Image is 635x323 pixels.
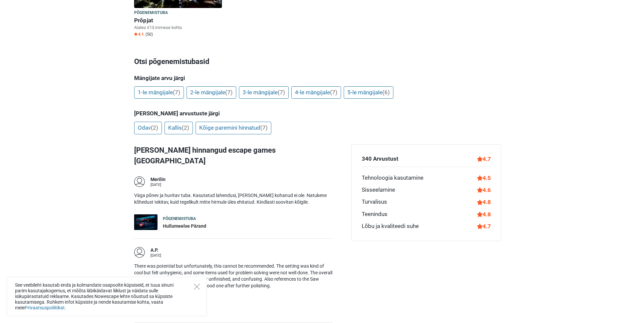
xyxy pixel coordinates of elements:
[477,186,491,194] div: 4.6
[477,174,491,182] div: 4.5
[145,32,153,37] span: (50)
[134,214,333,230] a: Hullumeelse Pärand Põgenemistuba Hullumeelse Pärand
[134,9,168,17] span: Põgenemistuba
[134,110,501,117] h5: [PERSON_NAME] arvustuste järgi
[477,198,491,206] div: 4.8
[134,86,184,99] a: 1-le mängijale(7)
[239,86,289,99] a: 3-le mängijale(7)
[278,89,285,96] span: (7)
[362,222,419,231] div: Lõbu ja kvaliteedi suhe
[362,198,387,206] div: Turvalisus
[163,216,206,222] div: Põgenemistuba
[382,89,390,96] span: (6)
[150,247,161,254] div: A.P.
[477,222,491,231] div: 4.7
[134,56,501,67] h3: Otsi põgenemistubasid
[25,305,65,310] a: Privaatsuspoliitikat
[134,75,501,81] h5: Mängijate arvu järgi
[163,223,206,230] div: Hullumeelse Pärand
[150,183,166,187] div: [DATE]
[260,124,268,131] span: (7)
[477,210,491,219] div: 4.8
[151,124,158,131] span: (2)
[173,89,180,96] span: (7)
[134,298,333,314] a: Saag Põgenemistuba Saag
[134,263,333,289] p: There was potential but unfortunately, this cannot be recommended. The setting was kind of cool b...
[7,277,207,316] div: See veebileht kasutab enda ja kolmandate osapoolte küpsiseid, et tuua sinuni parim kasutajakogemu...
[362,155,398,163] div: 340 Arvustust
[225,89,233,96] span: (7)
[291,86,341,99] a: 4-le mängijale(7)
[477,155,491,163] div: 4.7
[150,176,166,183] div: Merilin
[134,122,162,134] a: Odav(2)
[344,86,393,99] a: 5-le mängijale(6)
[134,17,222,24] h6: Prõpjat
[134,32,144,37] span: 4.1
[134,214,157,230] img: Hullumeelse Pärand
[362,210,387,219] div: Teenindus
[134,192,333,205] p: Väga põnev ja huvitav tuba. Kasutatud lahendusi, [PERSON_NAME] kohanud ei ole. Natukene kõhedust ...
[150,254,161,257] div: [DATE]
[362,174,423,182] div: Tehnoloogia kasutamine
[196,122,271,134] a: Kõige paremini hinnatud(7)
[194,284,200,290] button: Close
[362,186,395,194] div: Sisseelamine
[187,86,236,99] a: 2-le mängijale(7)
[134,144,346,167] h3: [PERSON_NAME] hinnangud escape games [GEOGRAPHIC_DATA]
[134,25,222,31] p: Alates €13 inimese kohta
[182,124,189,131] span: (2)
[134,32,137,36] img: Star
[330,89,337,96] span: (7)
[165,122,193,134] a: Kallis(2)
